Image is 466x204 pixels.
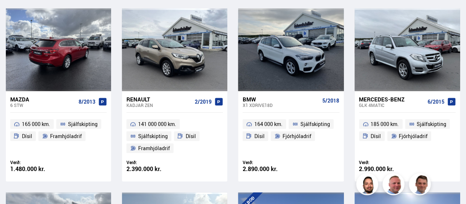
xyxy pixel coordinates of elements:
div: X1 XDRIVE18D [243,103,319,108]
div: Verð: [243,160,291,165]
a: Renault Kadjar ZEN 2/2019 141 000 000 km. Sjálfskipting Dísil Framhjóladrif Verð: 2.390.000 kr. [122,91,227,182]
span: Fjórhjóladrif [399,132,428,141]
span: Sjálfskipting [138,132,168,141]
div: 1.480.000 kr. [10,166,58,172]
div: GLK 4MATIC [359,103,425,108]
div: 2.390.000 kr. [126,166,175,172]
span: Framhjóladrif [138,144,170,153]
span: Fjórhjóladrif [283,132,311,141]
div: Mazda [10,96,76,103]
a: Mercedes-Benz GLK 4MATIC 6/2015 185 000 km. Sjálfskipting Dísil Fjórhjóladrif Verð: 2.990.000 kr. [355,91,460,182]
span: Dísil [186,132,196,141]
span: 8/2013 [79,99,95,105]
div: 6 STW [10,103,76,108]
span: 2/2019 [195,99,212,105]
a: Mazda 6 STW 8/2013 165 000 km. Sjálfskipting Dísil Framhjóladrif Verð: 1.480.000 kr. [6,91,111,182]
span: Dísil [371,132,381,141]
div: Kadjar ZEN [126,103,192,108]
img: siFngHWaQ9KaOqBr.png [384,174,406,196]
span: Sjálfskipting [68,120,98,129]
div: Verð: [126,160,175,165]
div: Verð: [359,160,408,165]
span: 165 000 km. [22,120,50,129]
span: 185 000 km. [371,120,399,129]
span: Dísil [254,132,265,141]
span: Framhjóladrif [50,132,82,141]
span: 141 000 000 km. [138,120,176,129]
span: Dísil [22,132,32,141]
span: 5/2018 [323,98,340,104]
button: Opna LiveChat spjallviðmót [6,3,28,25]
div: BMW [243,96,319,103]
img: FbJEzSuNWCJXmdc-.webp [410,174,432,196]
div: 2.990.000 kr. [359,166,408,172]
span: Sjálfskipting [417,120,446,129]
span: 6/2015 [428,99,444,105]
div: Mercedes-Benz [359,96,425,103]
span: 164 000 km. [254,120,283,129]
img: nhp88E3Fdnt1Opn2.png [357,174,379,196]
div: Renault [126,96,192,103]
div: 2.890.000 kr. [243,166,291,172]
span: Sjálfskipting [300,120,330,129]
div: Verð: [10,160,58,165]
a: BMW X1 XDRIVE18D 5/2018 164 000 km. Sjálfskipting Dísil Fjórhjóladrif Verð: 2.890.000 kr. [238,91,344,182]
